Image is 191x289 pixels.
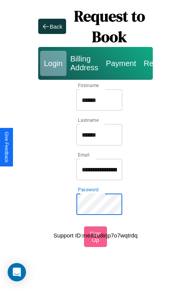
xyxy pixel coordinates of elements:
label: Email [78,152,90,158]
div: Open Intercom Messenger [8,263,26,281]
div: Give Feedback [4,132,9,163]
label: Password [78,186,98,193]
div: Back [50,23,62,30]
div: Review [140,51,173,76]
button: Back [38,19,66,34]
div: Payment [102,51,140,76]
h1: Request to Book [66,6,153,47]
label: Lastname [78,117,99,123]
div: Login [40,51,66,76]
label: Firstname [78,82,99,89]
div: Billing Address [66,51,102,76]
p: Support ID: me81u8irjp7o7wqtrdq [53,230,138,241]
button: Sign Up [84,226,107,247]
